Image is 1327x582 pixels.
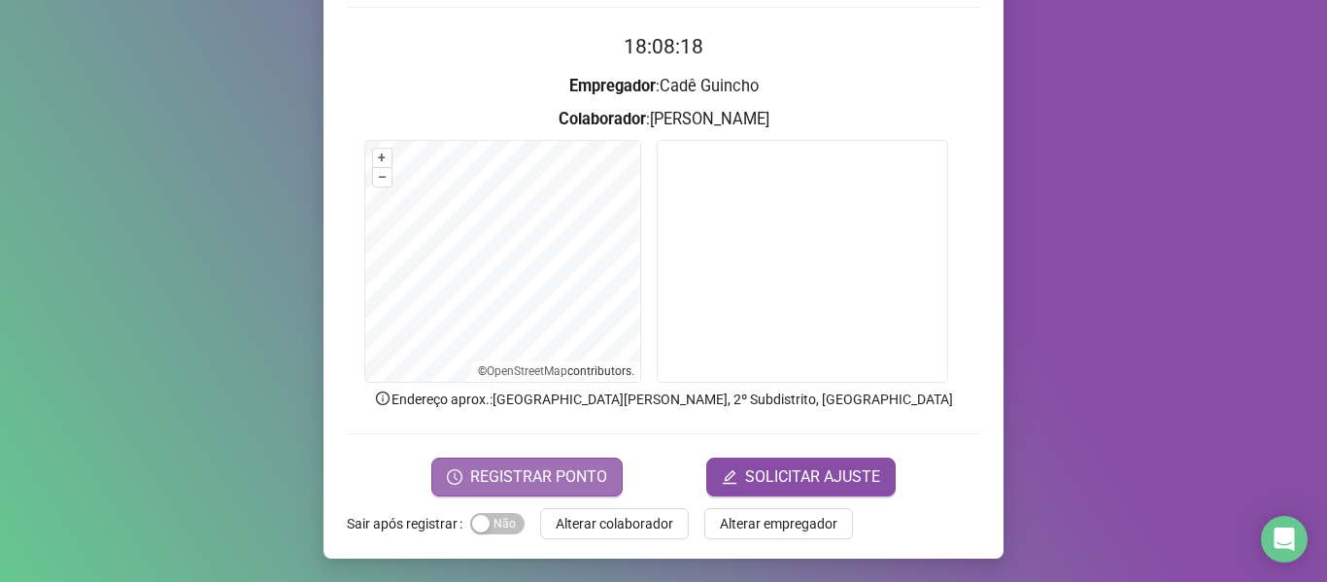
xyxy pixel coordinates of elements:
[624,35,703,58] time: 18:08:18
[347,107,980,132] h3: : [PERSON_NAME]
[347,74,980,99] h3: : Cadê Guincho
[720,513,837,534] span: Alterar empregador
[704,508,853,539] button: Alterar empregador
[470,465,607,489] span: REGISTRAR PONTO
[540,508,689,539] button: Alterar colaborador
[706,458,896,496] button: editSOLICITAR AJUSTE
[431,458,623,496] button: REGISTRAR PONTO
[478,364,634,378] li: © contributors.
[722,469,737,485] span: edit
[487,364,567,378] a: OpenStreetMap
[559,110,646,128] strong: Colaborador
[447,469,462,485] span: clock-circle
[569,77,656,95] strong: Empregador
[373,168,391,187] button: –
[347,389,980,410] p: Endereço aprox. : [GEOGRAPHIC_DATA][PERSON_NAME], 2º Subdistrito, [GEOGRAPHIC_DATA]
[373,149,391,167] button: +
[347,508,470,539] label: Sair após registrar
[374,390,391,407] span: info-circle
[745,465,880,489] span: SOLICITAR AJUSTE
[1261,516,1308,563] div: Open Intercom Messenger
[556,513,673,534] span: Alterar colaborador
